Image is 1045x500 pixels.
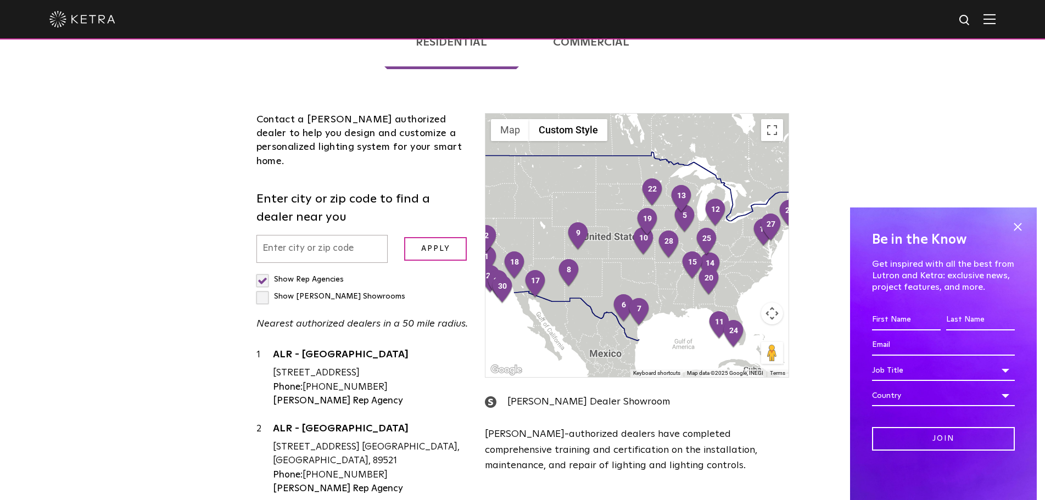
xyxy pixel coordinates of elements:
label: Show Rep Agencies [256,276,344,283]
div: 15 [681,251,704,280]
div: 18 [503,251,526,280]
div: 1 [475,245,498,275]
a: Commercial [522,15,661,69]
div: 25 [695,227,718,257]
div: 11 [708,311,731,340]
strong: Phone: [273,470,303,480]
strong: [PERSON_NAME] Rep Agency [273,396,403,406]
img: search icon [958,14,972,27]
h4: Be in the Know [872,229,1015,250]
div: 20 [697,267,720,296]
div: 29 [487,269,510,299]
div: Job Title [872,360,1015,381]
button: Map camera controls [761,302,783,324]
div: 2 [256,422,273,496]
div: 10 [632,227,655,256]
div: 22 [641,178,664,207]
div: Contact a [PERSON_NAME] authorized dealer to help you design and customize a personalized lightin... [256,113,469,168]
div: 17 [524,269,547,299]
a: Terms (opens in new tab) [770,370,785,376]
button: Show street map [491,119,529,141]
div: 13 [670,184,693,214]
img: showroom_icon.png [485,396,496,408]
div: [PHONE_NUMBER] [273,468,469,482]
span: Map data ©2025 Google, INEGI [687,370,763,376]
a: Open this area in Google Maps (opens a new window) [488,363,524,377]
div: Country [872,385,1015,406]
label: Enter city or zip code to find a dealer near you [256,190,469,227]
div: 27 [759,213,783,243]
button: Drag Pegman onto the map to open Street View [761,342,783,364]
input: Enter city or zip code [256,235,388,263]
div: 12 [704,198,727,228]
div: 1 [256,348,273,408]
div: [STREET_ADDRESS] [273,366,469,380]
p: Nearest authorized dealers in a 50 mile radius. [256,316,469,332]
div: 6 [612,294,635,323]
button: Toggle fullscreen view [761,119,783,141]
div: 24 [722,319,745,349]
div: 3 [464,231,487,260]
img: Google [488,363,524,377]
div: 16 [752,218,775,248]
a: Residential [384,15,518,69]
div: 19 [636,207,659,237]
button: Custom Style [529,119,607,141]
div: [PHONE_NUMBER] [273,380,469,395]
label: Show [PERSON_NAME] Showrooms [256,293,405,300]
div: 5 [673,204,696,234]
input: Join [872,427,1015,451]
div: [PERSON_NAME] Dealer Showroom [485,394,789,410]
div: 9 [567,222,590,251]
input: Email [872,335,1015,356]
a: ALR - [GEOGRAPHIC_DATA] [273,350,469,363]
button: Keyboard shortcuts [633,369,680,377]
strong: Phone: [273,383,303,392]
img: Hamburger%20Nav.svg [983,14,996,24]
a: ALR - [GEOGRAPHIC_DATA] [273,424,469,437]
strong: [PERSON_NAME] Rep Agency [273,484,403,493]
input: Apply [404,237,467,261]
div: 8 [557,259,580,288]
div: [STREET_ADDRESS] [GEOGRAPHIC_DATA], [GEOGRAPHIC_DATA], 89521 [273,440,469,468]
input: Last Name [946,310,1015,330]
div: 23 [479,265,502,294]
div: 2 [475,224,498,254]
p: [PERSON_NAME]-authorized dealers have completed comprehensive training and certification on the i... [485,426,789,474]
div: 30 [491,275,514,305]
div: 7 [628,297,651,327]
input: First Name [872,310,941,330]
p: Get inspired with all the best from Lutron and Ketra: exclusive news, project features, and more. [872,259,1015,293]
div: 26 [778,199,801,229]
img: ketra-logo-2019-white [49,11,115,27]
div: 14 [698,252,722,282]
div: 28 [657,230,680,260]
